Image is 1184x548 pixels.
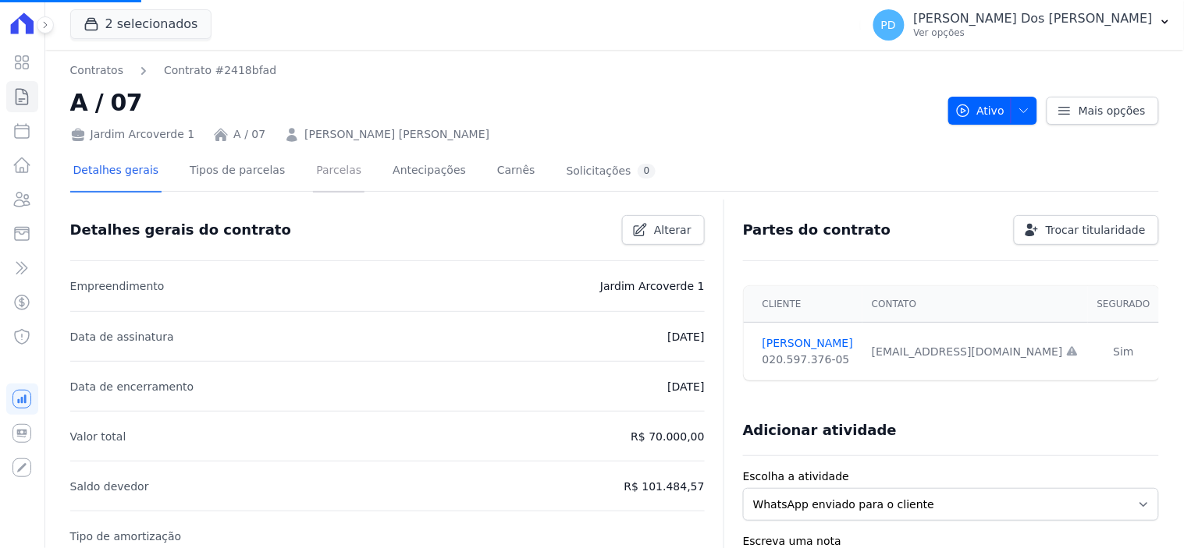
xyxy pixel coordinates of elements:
a: Parcelas [313,151,364,193]
p: Jardim Arcoverde 1 [600,277,705,295]
p: [PERSON_NAME] Dos [PERSON_NAME] [914,11,1153,27]
p: [DATE] [667,327,704,346]
nav: Breadcrumb [70,62,277,79]
h3: Detalhes gerais do contrato [70,221,291,239]
p: Empreendimento [70,277,165,295]
button: Ativo [948,97,1038,125]
a: A / 07 [233,126,265,143]
p: R$ 101.484,57 [624,477,705,496]
a: Detalhes gerais [70,151,162,193]
h3: Adicionar atividade [743,421,897,440]
span: PD [881,19,896,30]
nav: Breadcrumb [70,62,936,79]
th: Segurado [1088,286,1160,323]
a: Trocar titularidade [1014,215,1159,245]
h3: Partes do contrato [743,221,891,239]
a: Antecipações [389,151,469,193]
span: Mais opções [1079,103,1146,118]
p: Data de encerramento [70,377,194,396]
p: Valor total [70,427,126,446]
th: Contato [862,286,1088,323]
p: Saldo devedor [70,477,149,496]
div: 020.597.376-05 [763,352,853,368]
p: [DATE] [667,377,704,396]
div: [EMAIL_ADDRESS][DOMAIN_NAME] [872,344,1079,360]
h2: A / 07 [70,85,936,120]
a: Alterar [622,215,705,245]
div: Jardim Arcoverde 1 [70,126,195,143]
a: Mais opções [1047,97,1159,125]
p: Tipo de amortização [70,527,182,546]
label: Escolha a atividade [743,468,1159,485]
span: Trocar titularidade [1046,222,1146,238]
a: [PERSON_NAME] [PERSON_NAME] [304,126,489,143]
p: Data de assinatura [70,327,174,346]
p: Ver opções [914,27,1153,39]
button: PD [PERSON_NAME] Dos [PERSON_NAME] Ver opções [861,3,1184,47]
p: R$ 70.000,00 [631,427,705,446]
a: [PERSON_NAME] [763,335,853,352]
a: Contratos [70,62,123,79]
button: 2 selecionados [70,9,212,39]
td: Sim [1088,323,1160,381]
a: Contrato #2418bfad [164,62,276,79]
a: Solicitações0 [564,151,660,193]
div: 0 [638,164,656,179]
a: Carnês [494,151,539,193]
th: Cliente [744,286,862,323]
div: Solicitações [567,164,656,179]
a: Tipos de parcelas [187,151,288,193]
span: Ativo [955,97,1005,125]
span: Alterar [654,222,692,238]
